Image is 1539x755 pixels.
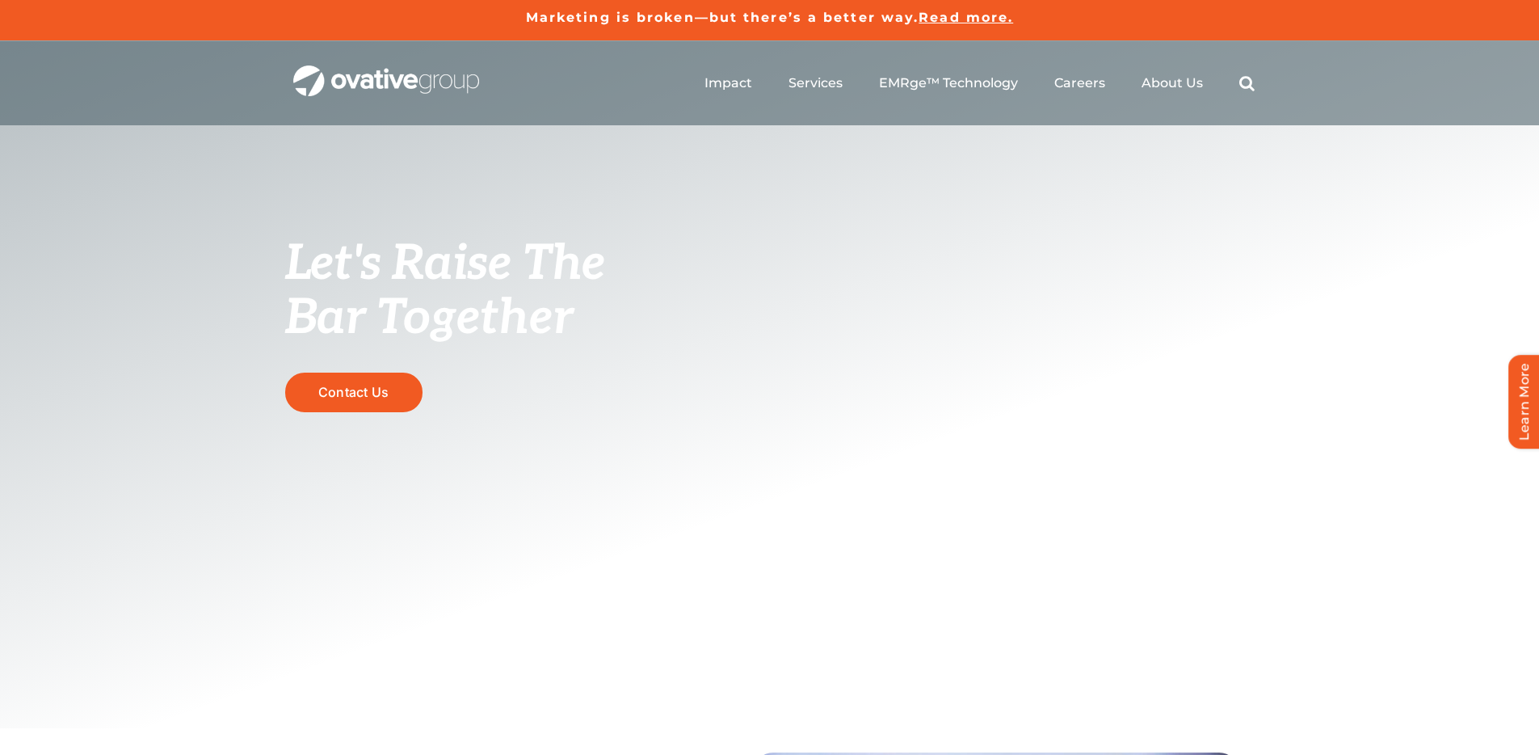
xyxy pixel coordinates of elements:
a: Careers [1054,75,1105,91]
span: Let's Raise The [285,235,606,293]
span: Contact Us [318,385,389,400]
a: Services [788,75,843,91]
a: OG_Full_horizontal_WHT [293,64,479,79]
a: Read more. [919,10,1013,25]
nav: Menu [704,57,1255,109]
a: Impact [704,75,752,91]
a: Contact Us [285,373,423,412]
a: EMRge™ Technology [879,75,1018,91]
a: About Us [1142,75,1203,91]
a: Marketing is broken—but there’s a better way. [526,10,919,25]
a: Search [1239,75,1255,91]
span: Bar Together [285,289,573,348]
